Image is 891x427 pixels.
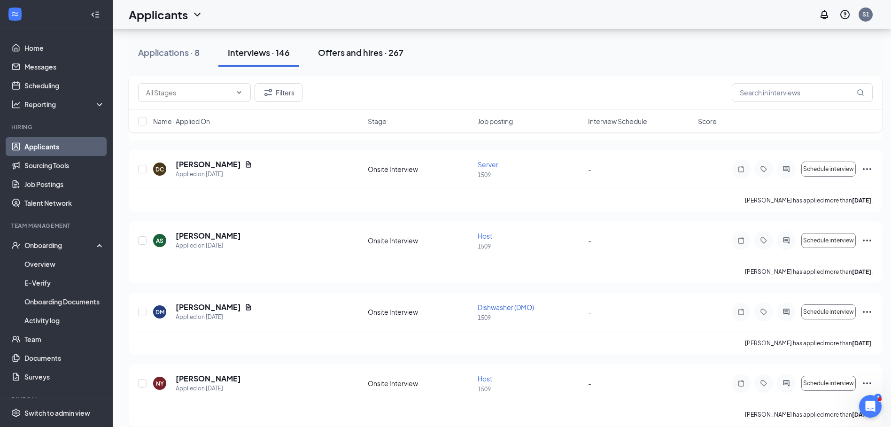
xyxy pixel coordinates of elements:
button: Schedule interview [801,162,856,177]
p: [PERSON_NAME] has applied more than . [745,411,873,419]
a: Surveys [24,367,105,386]
span: Stage [368,116,387,126]
svg: Tag [758,165,769,173]
svg: Notifications [819,9,830,20]
b: [DATE] [852,268,871,275]
svg: ActiveChat [781,380,792,387]
button: Schedule interview [801,233,856,248]
a: Overview [24,255,105,273]
span: Dishwasher (DMO) [478,303,534,311]
div: Switch to admin view [24,408,90,418]
div: Onsite Interview [368,236,472,245]
div: Payroll [11,396,103,404]
p: [PERSON_NAME] has applied more than . [745,339,873,347]
p: 1509 [478,242,582,250]
h5: [PERSON_NAME] [176,231,241,241]
div: Applied on [DATE] [176,170,252,179]
span: Host [478,232,492,240]
a: Scheduling [24,76,105,95]
a: Home [24,39,105,57]
div: Interviews · 146 [228,47,290,58]
svg: MagnifyingGlass [857,89,864,96]
button: Filter Filters [255,83,302,102]
span: Schedule interview [803,237,854,244]
span: Server [478,160,498,169]
h5: [PERSON_NAME] [176,373,241,384]
h5: [PERSON_NAME] [176,159,241,170]
div: S1 [862,10,869,18]
svg: Document [245,303,252,311]
svg: Note [736,308,747,316]
div: 4 [874,394,882,402]
svg: Analysis [11,100,21,109]
span: - [588,236,591,245]
svg: ActiveChat [781,237,792,244]
svg: Document [245,161,252,168]
div: Applications · 8 [138,47,200,58]
div: AS [156,237,163,245]
h5: [PERSON_NAME] [176,302,241,312]
div: Onsite Interview [368,164,472,174]
button: Schedule interview [801,376,856,391]
svg: Note [736,165,747,173]
p: 1509 [478,385,582,393]
p: 1509 [478,171,582,179]
span: - [588,379,591,388]
span: Schedule interview [803,380,854,387]
div: Onsite Interview [368,379,472,388]
p: 1509 [478,314,582,322]
div: Reporting [24,100,105,109]
div: Onsite Interview [368,307,472,317]
b: [DATE] [852,197,871,204]
a: Activity log [24,311,105,330]
a: Team [24,330,105,349]
b: [DATE] [852,411,871,418]
div: Hiring [11,123,103,131]
svg: Ellipses [861,306,873,318]
div: Offers and hires · 267 [318,47,403,58]
input: All Stages [146,87,232,98]
svg: ChevronDown [192,9,203,20]
svg: ActiveChat [781,308,792,316]
svg: Filter [263,87,274,98]
span: Schedule interview [803,166,854,172]
svg: Note [736,237,747,244]
svg: ChevronDown [235,89,243,96]
p: [PERSON_NAME] has applied more than . [745,268,873,276]
svg: Ellipses [861,235,873,246]
div: NY [156,380,164,388]
svg: Tag [758,308,769,316]
div: Team Management [11,222,103,230]
span: Schedule interview [803,309,854,315]
div: DM [155,308,164,316]
svg: QuestionInfo [839,9,851,20]
a: Applicants [24,137,105,156]
div: DC [155,165,164,173]
b: [DATE] [852,340,871,347]
p: [PERSON_NAME] has applied more than . [745,196,873,204]
a: Documents [24,349,105,367]
div: Applied on [DATE] [176,241,241,250]
svg: Tag [758,380,769,387]
span: Interview Schedule [588,116,647,126]
button: Schedule interview [801,304,856,319]
input: Search in interviews [732,83,873,102]
a: Job Postings [24,175,105,194]
span: - [588,165,591,173]
div: Onboarding [24,241,97,250]
span: Job posting [478,116,513,126]
svg: ActiveChat [781,165,792,173]
svg: WorkstreamLogo [10,9,20,19]
svg: Ellipses [861,378,873,389]
span: - [588,308,591,316]
svg: UserCheck [11,241,21,250]
span: Host [478,374,492,383]
svg: Ellipses [861,163,873,175]
a: E-Verify [24,273,105,292]
iframe: Intercom live chat [859,395,882,418]
h1: Applicants [129,7,188,23]
a: Onboarding Documents [24,292,105,311]
span: Score [698,116,717,126]
svg: Note [736,380,747,387]
svg: Tag [758,237,769,244]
